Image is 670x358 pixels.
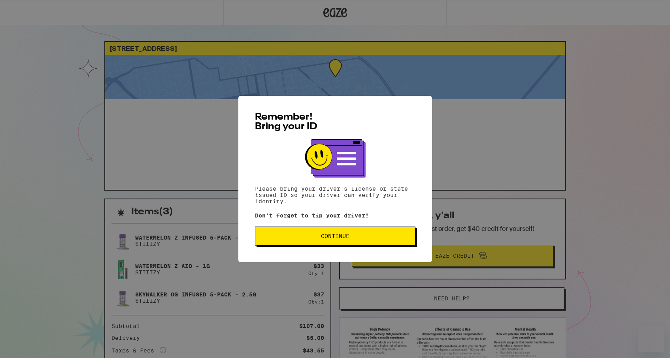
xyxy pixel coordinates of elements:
p: Don't forget to tip your driver! [255,212,415,219]
button: Continue [255,227,415,246]
span: Remember! Bring your ID [255,112,317,131]
span: Continue [321,233,349,239]
iframe: Button to launch messaging window [638,326,664,352]
p: Please bring your driver's license or state issued ID so your driver can verify your identity. [255,186,415,204]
